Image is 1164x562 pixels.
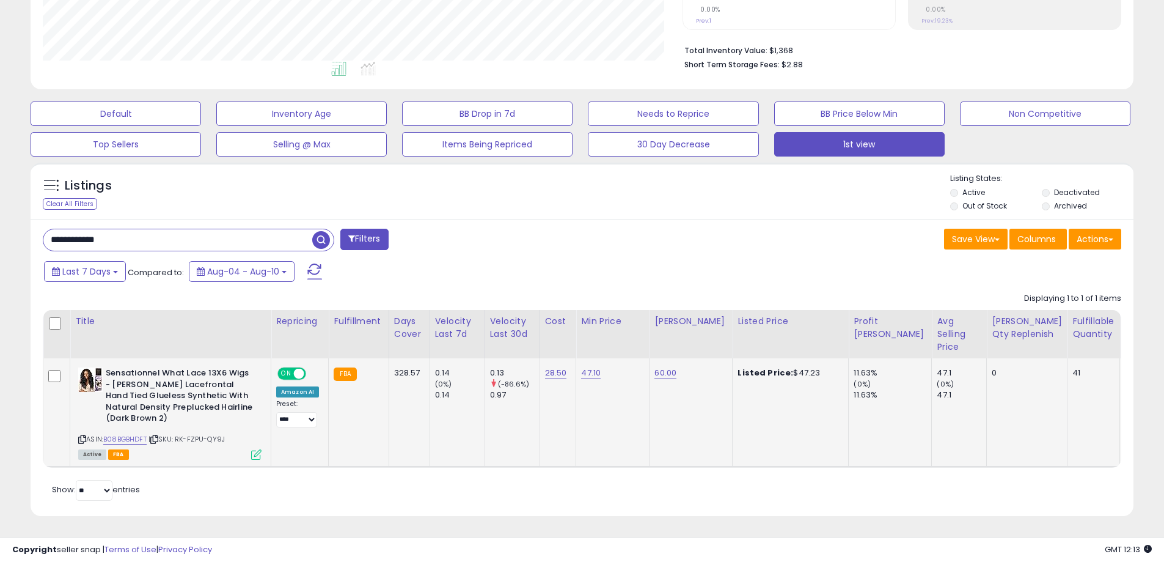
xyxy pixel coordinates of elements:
div: Avg Selling Price [937,315,981,353]
button: Aug-04 - Aug-10 [189,261,295,282]
p: Listing States: [950,173,1133,185]
div: Displaying 1 to 1 of 1 items [1024,293,1121,305]
small: Prev: 1 [696,17,711,24]
div: Preset: [276,400,319,427]
a: 60.00 [654,367,676,379]
div: Cost [545,315,571,328]
b: Sensationnel What Lace 13X6 Wigs - [PERSON_NAME] Lacefrontal Hand Tied Glueless Synthetic With Na... [106,368,254,427]
a: 47.10 [581,367,601,379]
label: Archived [1054,201,1087,211]
span: FBA [108,449,129,460]
b: Short Term Storage Fees: [684,59,780,70]
span: All listings currently available for purchase on Amazon [78,449,106,460]
div: Repricing [276,315,323,328]
a: Privacy Policy [158,544,212,555]
button: Columns [1009,229,1067,250]
span: ON [279,369,294,379]
div: 11.63% [854,390,931,401]
div: Velocity Last 30d [490,315,535,341]
button: Default [31,102,201,126]
small: Prev: 19.23% [921,17,953,24]
small: (-86.6%) [498,379,529,389]
div: [PERSON_NAME] [654,315,727,328]
button: Needs to Reprice [588,102,758,126]
div: ASIN: [78,368,262,458]
div: Fulfillable Quantity [1072,315,1115,341]
span: Aug-04 - Aug-10 [207,265,279,278]
button: 1st view [774,132,945,157]
small: 0.00% [921,5,946,14]
div: Fulfillment [334,315,383,328]
div: 0 [992,368,1058,379]
small: FBA [334,368,356,381]
div: Profit [PERSON_NAME] [854,315,926,341]
div: 0.13 [490,368,540,379]
button: 30 Day Decrease [588,132,758,157]
button: Items Being Repriced [402,132,573,157]
a: Terms of Use [104,544,156,555]
span: | SKU: RK-FZPU-QY9J [148,434,225,444]
span: 2025-08-18 12:13 GMT [1105,544,1152,555]
div: seller snap | | [12,544,212,556]
span: OFF [304,369,324,379]
div: $47.23 [738,368,839,379]
div: Clear All Filters [43,198,97,210]
b: Total Inventory Value: [684,45,767,56]
div: Days Cover [394,315,425,341]
h5: Listings [65,177,112,194]
small: (0%) [435,379,452,389]
button: Save View [944,229,1008,250]
a: B08BGBHDFT [103,434,147,445]
img: 51d+Wt3SNaL._SL40_.jpg [78,368,103,392]
span: Show: entries [52,484,140,495]
small: 0.00% [696,5,720,14]
strong: Copyright [12,544,57,555]
button: Actions [1069,229,1121,250]
span: $2.88 [781,59,803,70]
div: 41 [1072,368,1110,379]
th: Please note that this number is a calculation based on your required days of coverage and your ve... [987,310,1067,358]
label: Out of Stock [962,201,1007,211]
label: Active [962,187,985,198]
button: BB Price Below Min [774,102,945,126]
span: Last 7 Days [62,265,111,278]
span: Compared to: [128,267,184,278]
div: Velocity Last 7d [435,315,480,341]
div: Title [75,315,266,328]
div: Amazon AI [276,386,319,397]
button: Selling @ Max [216,132,387,157]
div: [PERSON_NAME] Qty Replenish [992,315,1062,341]
span: Columns [1017,233,1056,245]
div: 47.1 [937,368,986,379]
div: 0.14 [435,390,485,401]
div: 11.63% [854,368,931,379]
a: 28.50 [545,367,567,379]
button: Last 7 Days [44,261,126,282]
div: Listed Price [738,315,843,328]
button: Inventory Age [216,102,387,126]
button: BB Drop in 7d [402,102,573,126]
b: Listed Price: [738,367,793,379]
div: Min Price [581,315,644,328]
div: 0.97 [490,390,540,401]
div: 47.1 [937,390,986,401]
small: (0%) [937,379,954,389]
button: Filters [340,229,388,250]
button: Non Competitive [960,102,1130,126]
li: $1,368 [684,42,1112,57]
small: (0%) [854,379,871,389]
label: Deactivated [1054,187,1100,198]
button: Top Sellers [31,132,201,157]
div: 328.57 [394,368,420,379]
div: 0.14 [435,368,485,379]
